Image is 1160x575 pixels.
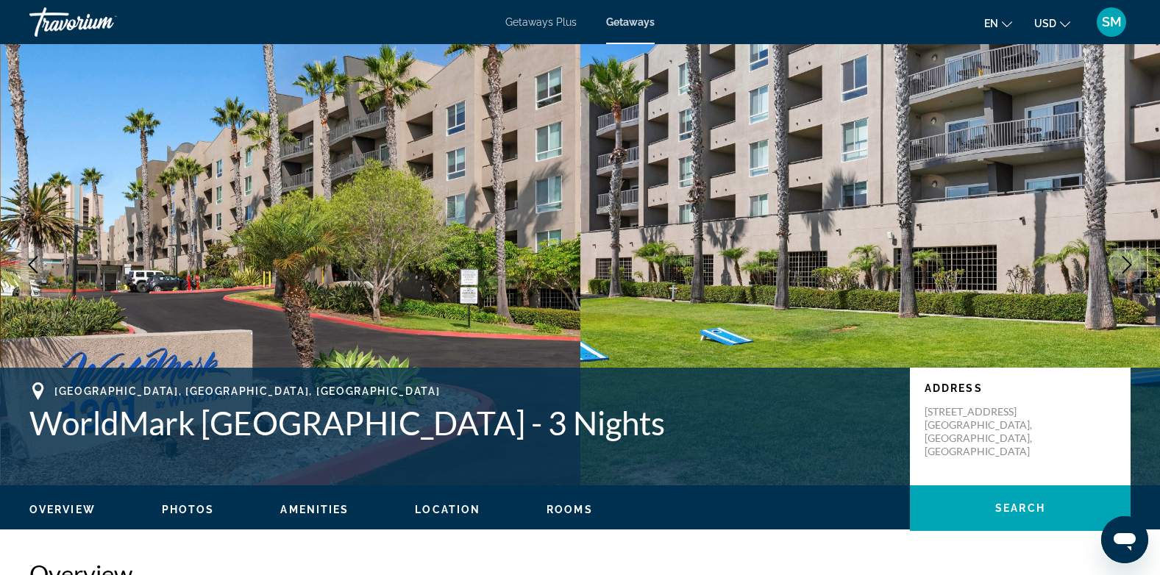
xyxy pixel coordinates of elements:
[1034,18,1056,29] span: USD
[415,503,480,516] button: Location
[1102,15,1122,29] span: SM
[925,382,1116,394] p: Address
[547,503,593,516] button: Rooms
[1109,246,1145,283] button: Next image
[1101,516,1148,563] iframe: Button to launch messaging window
[984,18,998,29] span: en
[29,404,895,442] h1: WorldMark [GEOGRAPHIC_DATA] - 3 Nights
[606,16,655,28] a: Getaways
[54,385,440,397] span: [GEOGRAPHIC_DATA], [GEOGRAPHIC_DATA], [GEOGRAPHIC_DATA]
[15,246,51,283] button: Previous image
[910,485,1131,531] button: Search
[1092,7,1131,37] button: User Menu
[29,504,96,515] span: Overview
[280,504,349,515] span: Amenities
[415,504,480,515] span: Location
[1034,12,1070,34] button: Change currency
[925,405,1042,458] p: [STREET_ADDRESS] [GEOGRAPHIC_DATA], [GEOGRAPHIC_DATA], [GEOGRAPHIC_DATA]
[29,3,177,41] a: Travorium
[162,504,215,515] span: Photos
[162,503,215,516] button: Photos
[995,502,1045,514] span: Search
[29,503,96,516] button: Overview
[280,503,349,516] button: Amenities
[505,16,577,28] a: Getaways Plus
[547,504,593,515] span: Rooms
[984,12,1012,34] button: Change language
